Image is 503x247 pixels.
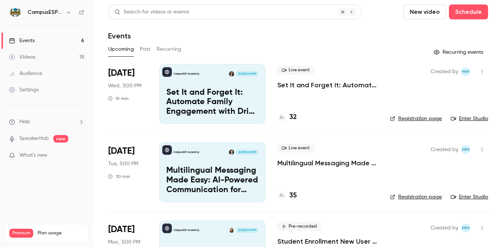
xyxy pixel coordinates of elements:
[9,70,42,77] div: Audience
[462,145,469,154] span: MM
[108,43,134,55] button: Upcoming
[173,150,199,154] p: CampusESP Academy
[114,8,189,16] div: Search for videos or events
[19,118,30,126] span: Help
[461,223,470,232] span: Mairin Matthews
[159,142,265,202] a: Multilingual Messaging Made Easy: AI-Powered Communication for Spanish-Speaking FamiliesCampusESP...
[229,228,234,233] img: Mairin Matthews
[108,67,135,79] span: [DATE]
[390,115,442,122] a: Registration page
[9,118,84,126] li: help-dropdown-opener
[236,71,258,76] span: [DATE] 3:00 PM
[157,43,182,55] button: Recurring
[166,88,258,117] p: Set It and Forget It: Automate Family Engagement with Drip Text Messages
[277,66,314,75] span: Live event
[9,86,39,94] div: Settings
[9,6,21,18] img: CampusESP Academy
[53,135,68,143] span: new
[277,222,321,231] span: Pre-recorded
[277,159,378,168] a: Multilingual Messaging Made Easy: AI-Powered Communication for Spanish-Speaking Families
[277,191,297,201] a: 35
[277,112,297,122] a: 32
[38,230,84,236] span: Plan usage
[173,72,199,76] p: CampusESP Academy
[108,223,135,235] span: [DATE]
[19,151,47,159] span: What's new
[28,9,63,16] h6: CampusESP Academy
[462,67,469,76] span: MM
[108,64,147,124] div: Oct 8 Wed, 3:00 PM (America/New York)
[451,193,488,201] a: Enter Studio
[236,228,258,233] span: [DATE] 3:00 PM
[108,82,141,90] span: Wed, 3:00 PM
[451,115,488,122] a: Enter Studio
[108,238,140,246] span: Mon, 3:00 PM
[19,135,49,143] a: SpeakerHub
[462,223,469,232] span: MM
[9,37,35,44] div: Events
[431,145,458,154] span: Created by
[108,173,130,179] div: 30 min
[431,223,458,232] span: Created by
[431,67,458,76] span: Created by
[108,145,135,157] span: [DATE]
[108,31,131,40] h1: Events
[461,67,470,76] span: Mairin Matthews
[277,81,378,90] a: Set It and Forget It: Automate Family Engagement with Drip Text Messages
[9,229,33,238] span: Premium
[289,112,297,122] h4: 32
[277,144,314,153] span: Live event
[236,150,258,155] span: [DATE] 3:00 PM
[430,46,488,58] button: Recurring events
[75,152,84,159] iframe: Noticeable Trigger
[229,150,234,155] img: Albert Perera
[108,160,138,168] span: Tue, 3:00 PM
[159,64,265,124] a: Set It and Forget It: Automate Family Engagement with Drip Text MessagesCampusESP AcademyRebecca ...
[449,4,488,19] button: Schedule
[108,96,129,101] div: 15 min
[229,71,234,76] img: Rebecca McCrory
[277,237,378,246] a: Student Enrollment New User Training
[289,191,297,201] h4: 35
[461,145,470,154] span: Mairin Matthews
[173,228,199,232] p: CampusESP Academy
[9,53,35,61] div: Videos
[403,4,446,19] button: New video
[390,193,442,201] a: Registration page
[166,166,258,195] p: Multilingual Messaging Made Easy: AI-Powered Communication for Spanish-Speaking Families
[140,43,151,55] button: Past
[108,142,147,202] div: Oct 14 Tue, 3:00 PM (America/New York)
